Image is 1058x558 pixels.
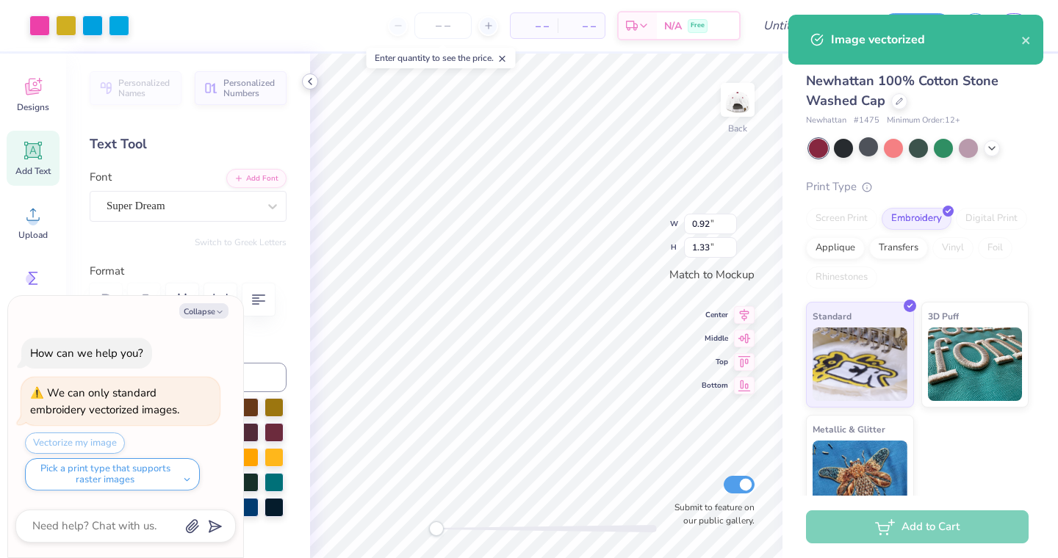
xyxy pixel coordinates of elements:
span: # 1475 [854,115,879,127]
label: Font [90,169,112,186]
span: Add Text [15,165,51,177]
div: Enter quantity to see the price. [367,48,516,68]
button: close [1021,31,1032,48]
img: 3D Puff [928,327,1023,401]
div: Transfers [869,237,928,259]
div: We can only standard embroidery vectorized images. [30,385,179,417]
span: Middle [702,333,728,344]
span: Greek [22,293,45,305]
div: Image vectorized [831,31,1021,48]
span: Top [702,356,728,368]
div: Back [728,122,747,135]
span: – – [566,18,596,34]
button: Personalized Numbers [195,71,287,105]
span: Metallic & Glitter [813,421,885,437]
div: Accessibility label [429,521,444,536]
span: Standard [813,308,852,324]
button: Pick a print type that supports raster images [25,458,200,490]
input: Untitled Design [752,11,860,40]
div: Embroidery [882,208,951,230]
input: – – [414,12,472,39]
div: Screen Print [806,208,877,230]
div: Text Tool [90,134,287,154]
span: – – [519,18,549,34]
div: Foil [978,237,1012,259]
span: 3D Puff [928,308,959,324]
span: Upload [18,229,48,241]
div: Vinyl [932,237,974,259]
label: Submit to feature on our public gallery. [666,501,755,527]
label: Format [90,263,287,280]
span: Designs [17,101,49,113]
img: Metallic & Glitter [813,441,907,514]
button: Switch to Greek Letters [195,236,287,248]
span: Bottom [702,380,728,391]
span: Minimum Order: 12 + [887,115,960,127]
span: Center [702,309,728,321]
div: Applique [806,237,865,259]
img: Back [723,85,752,115]
span: Personalized Names [118,78,173,98]
span: N/A [664,18,682,34]
button: Collapse [179,303,228,319]
div: Rhinestones [806,267,877,289]
span: Free [691,21,705,31]
button: Personalized Names [90,71,181,105]
img: Standard [813,327,907,401]
button: Add Font [226,169,287,188]
span: Newhattan [806,115,846,127]
div: Digital Print [956,208,1027,230]
div: How can we help you? [30,346,143,360]
span: Personalized Numbers [223,78,278,98]
div: Print Type [806,178,1029,195]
